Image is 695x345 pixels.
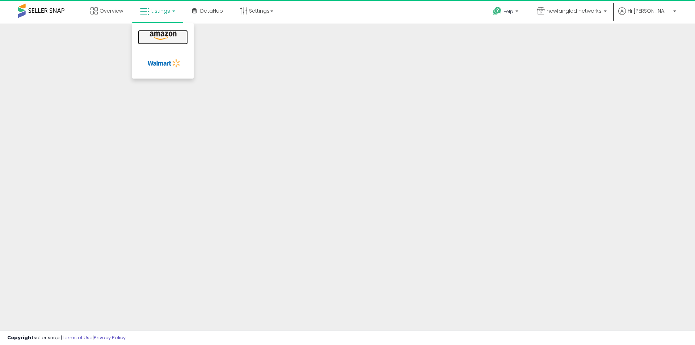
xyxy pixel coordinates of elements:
a: Hi [PERSON_NAME] [618,7,676,24]
a: Help [487,1,526,24]
span: Overview [100,7,123,14]
span: newfangled networks [547,7,602,14]
span: Hi [PERSON_NAME] [628,7,671,14]
span: Listings [151,7,170,14]
span: DataHub [200,7,223,14]
i: Get Help [493,7,502,16]
span: Help [504,8,513,14]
